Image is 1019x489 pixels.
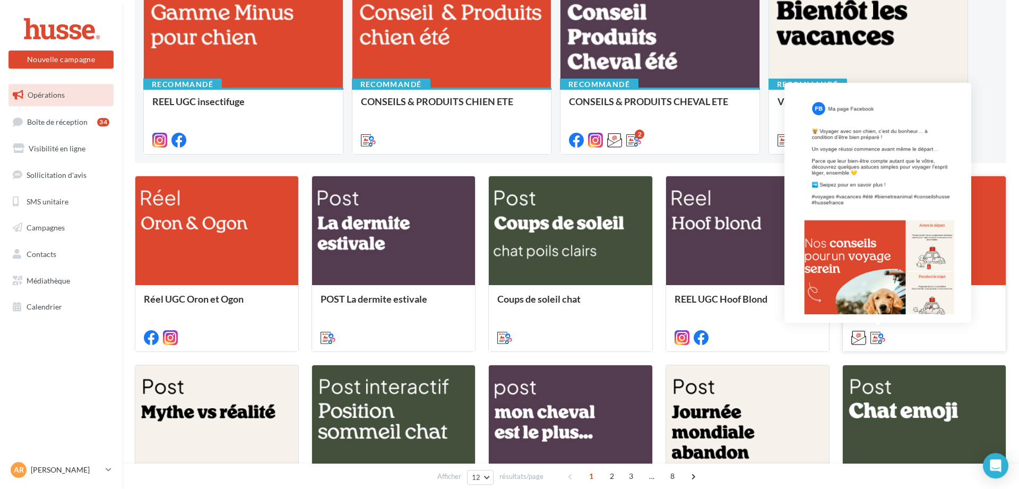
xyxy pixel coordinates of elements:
a: Visibilité en ligne [6,138,116,160]
span: Campagnes [27,223,65,232]
div: 34 [97,118,109,126]
span: SMS unitaire [27,196,68,205]
a: AR [PERSON_NAME] [8,460,114,480]
span: 12 [472,473,481,482]
span: Opérations [28,90,65,99]
button: 12 [467,470,494,485]
span: résultats/page [499,471,543,482]
span: Coups de soleil chat [497,293,581,305]
span: POST La dermite estivale [321,293,427,305]
span: Vacances [778,96,818,107]
a: Opérations [6,84,116,106]
span: 3 [623,468,640,485]
p: [PERSON_NAME] [31,465,101,475]
span: Calendrier [27,302,62,311]
div: 2 [635,130,644,139]
span: 8 [664,468,681,485]
div: Recommandé [560,79,638,90]
div: Recommandé [352,79,430,90]
a: SMS unitaire [6,191,116,213]
span: CONSEILS & PRODUITS CHEVAL ETE [569,96,728,107]
a: Boîte de réception34 [6,110,116,133]
span: Contacts [27,250,56,259]
span: 2 [603,468,620,485]
span: ... [643,468,660,485]
span: Boîte de réception [27,117,88,126]
a: Campagnes [6,217,116,239]
span: Réel UGC Oron et Ogon [144,293,244,305]
span: CONSEILS & PRODUITS CHIEN ETE [361,96,513,107]
button: Nouvelle campagne [8,50,114,68]
span: VOYAGE SANS STRESS [851,293,951,305]
span: Visibilité en ligne [29,144,85,153]
span: Médiathèque [27,276,70,285]
span: AR [14,465,24,475]
a: Calendrier [6,296,116,318]
span: REEL UGC Hoof Blond [675,293,767,305]
a: Contacts [6,243,116,265]
a: Sollicitation d'avis [6,164,116,186]
div: Open Intercom Messenger [983,453,1008,478]
span: Sollicitation d'avis [27,170,87,179]
a: Médiathèque [6,270,116,292]
span: 1 [583,468,600,485]
div: Recommandé [768,79,847,90]
div: Recommandé [143,79,222,90]
span: REEL UGC insectifuge [152,96,245,107]
span: Afficher [437,471,461,482]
